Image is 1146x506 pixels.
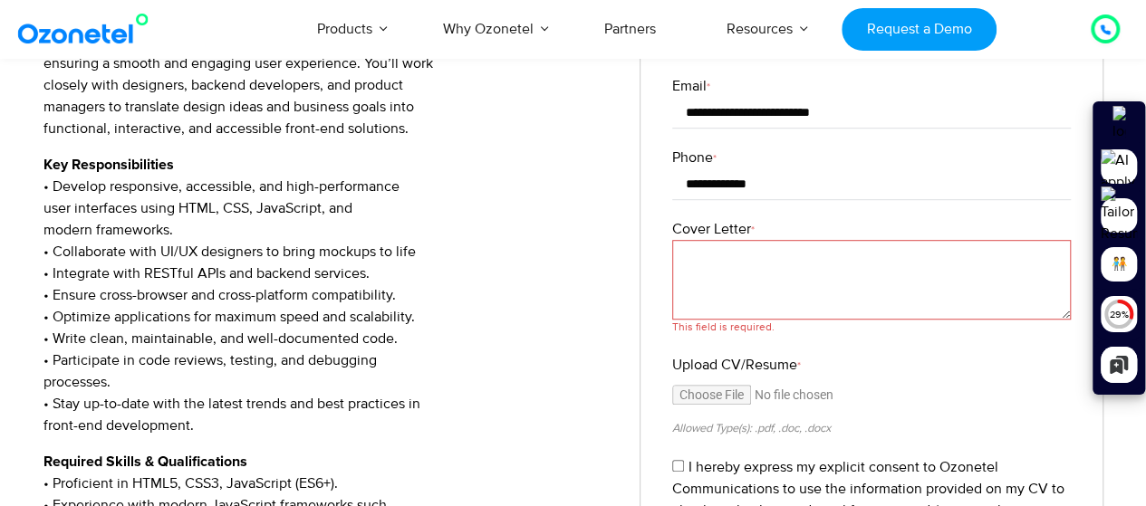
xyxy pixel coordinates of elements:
label: Upload CV/Resume [672,354,1071,376]
strong: Key Responsibilities [43,158,174,172]
label: Cover Letter [672,218,1071,240]
label: Email [672,75,1071,97]
small: Allowed Type(s): .pdf, .doc, .docx [672,421,831,435]
p: • Develop responsive, accessible, and high-performance user interfaces using HTML, CSS, JavaScrip... [43,154,613,436]
a: Request a Demo [842,8,997,51]
div: This field is required. [672,320,1071,336]
label: Phone [672,147,1071,168]
strong: Required Skills & Qualifications [43,454,247,469]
